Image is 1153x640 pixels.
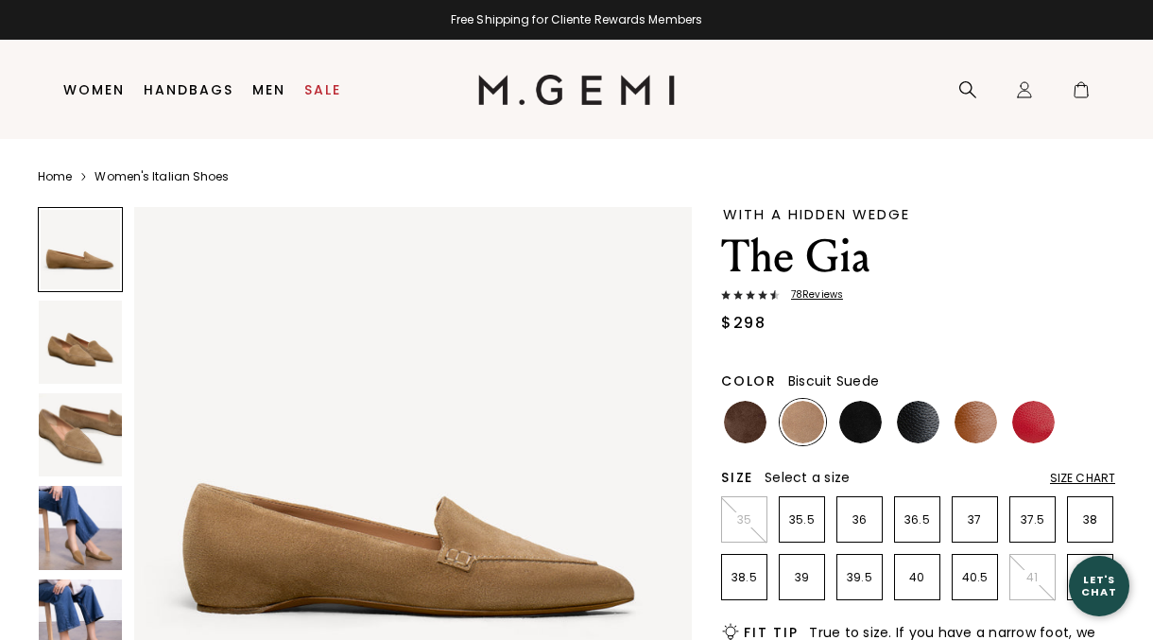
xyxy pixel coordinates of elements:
[1012,401,1055,443] img: Sunset Red Tumbled Leather
[788,372,879,390] span: Biscuit Suede
[252,82,285,97] a: Men
[144,82,233,97] a: Handbags
[782,401,824,443] img: Biscuit Suede
[63,82,125,97] a: Women
[895,512,939,528] p: 36.5
[39,393,122,476] img: The Gia
[95,169,229,184] a: Women's Italian Shoes
[1050,471,1115,486] div: Size Chart
[953,512,997,528] p: 37
[895,570,939,585] p: 40
[1068,512,1112,528] p: 38
[1069,574,1129,597] div: Let's Chat
[722,512,766,528] p: 35
[721,312,766,335] div: $298
[780,570,824,585] p: 39
[721,373,777,389] h2: Color
[1010,512,1055,528] p: 37.5
[953,570,997,585] p: 40.5
[780,289,843,301] span: 78 Review s
[765,468,850,487] span: Select a size
[721,470,753,485] h2: Size
[839,401,882,443] img: Black Suede
[837,570,882,585] p: 39.5
[39,301,122,384] img: The Gia
[744,625,798,640] h2: Fit Tip
[39,486,122,569] img: The Gia
[724,401,766,443] img: Chocolate Suede
[897,401,939,443] img: Black Tumbled Leather
[38,169,72,184] a: Home
[722,570,766,585] p: 38.5
[1010,570,1055,585] p: 41
[478,75,676,105] img: M.Gemi
[955,401,997,443] img: Tan Tumbled Leather
[1068,570,1112,585] p: 42
[780,512,824,528] p: 35.5
[723,207,1115,221] div: With a hidden wedge
[721,289,1115,304] a: 78Reviews
[721,231,1115,284] h1: The Gia
[304,82,341,97] a: Sale
[837,512,882,528] p: 36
